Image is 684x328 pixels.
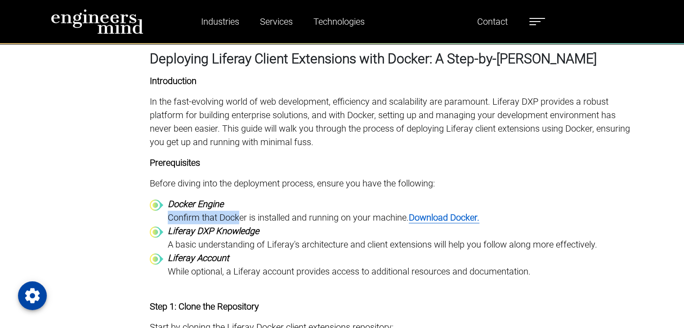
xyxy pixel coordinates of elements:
strong: Introduction [150,75,197,86]
a: Contact [474,11,511,32]
a: Services [256,11,296,32]
strong: Docker Engine [168,199,224,209]
p: While optional, a Liferay account provides access to additional resources and documentation. [168,265,531,278]
img: bullet-point [150,199,163,211]
a: Technologies [310,11,368,32]
a: Industries [197,11,243,32]
p: Before diving into the deployment process, ensure you have the following: [150,177,634,190]
a: Download Docker. [409,212,479,223]
img: bullet-point [150,253,163,265]
strong: Prerequisites [150,157,200,168]
img: bullet-point [150,226,163,238]
p: In the fast-evolving world of web development, efficiency and scalability are paramount. Liferay ... [150,95,634,149]
h3: Deploying Liferay Client Extensions with Docker: A Step-by-[PERSON_NAME] [150,51,634,67]
p: Confirm that Docker is installed and running on your machine. [168,211,479,224]
img: logo [51,9,143,34]
strong: Step 1: Clone the Repository [150,301,259,312]
strong: Liferay Account [168,253,229,263]
p: A basic understanding of Liferay's architecture and client extensions will help you follow along ... [168,238,597,251]
strong: Liferay DXP Knowledge [168,226,259,236]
